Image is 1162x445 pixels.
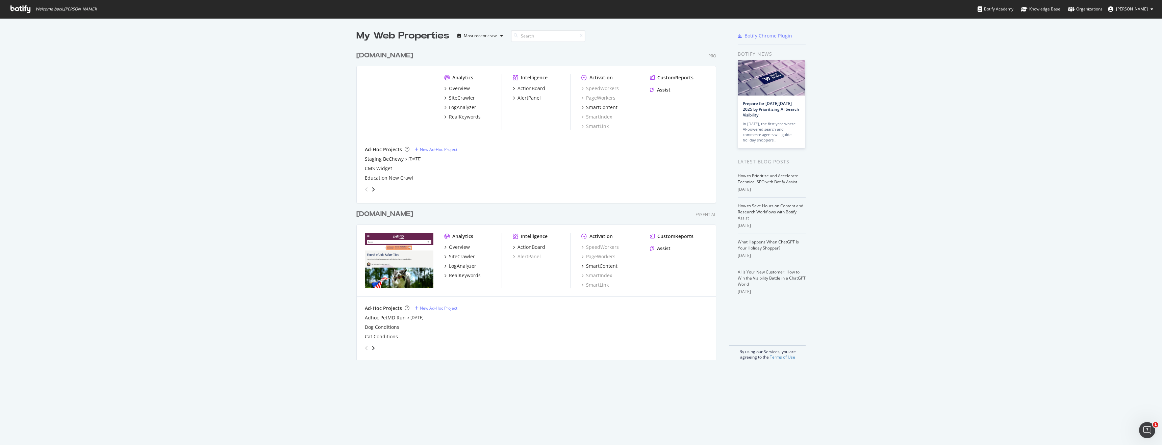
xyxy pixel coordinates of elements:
[362,343,371,354] div: angle-left
[743,101,799,118] a: Prepare for [DATE][DATE] 2025 by Prioritizing AI Search Visibility
[581,244,619,251] div: SpeedWorkers
[581,113,612,120] a: SmartIndex
[444,253,475,260] a: SiteCrawler
[744,32,792,39] div: Botify Chrome Plugin
[365,156,404,162] a: Staging BeChewy
[581,123,609,130] a: SmartLink
[365,333,398,340] div: Cat Conditions
[696,212,716,217] div: Essential
[738,60,805,96] img: Prepare for Black Friday 2025 by Prioritizing AI Search Visibility
[738,253,806,259] div: [DATE]
[444,95,475,101] a: SiteCrawler
[449,104,476,111] div: LogAnalyzer
[415,147,457,152] a: New Ad-Hoc Project
[581,272,612,279] a: SmartIndex
[657,245,671,252] div: Assist
[452,74,473,81] div: Analytics
[738,269,806,287] a: AI Is Your New Customer: How to Win the Visibility Battle in a ChatGPT World
[365,74,433,129] img: www.chewy.com
[365,146,402,153] div: Ad-Hoc Projects
[455,30,506,41] button: Most recent crawl
[650,86,671,93] a: Assist
[513,95,541,101] a: AlertPanel
[517,95,541,101] div: AlertPanel
[420,305,457,311] div: New Ad-Hoc Project
[650,233,693,240] a: CustomReports
[581,282,609,288] a: SmartLink
[738,289,806,295] div: [DATE]
[738,158,806,165] div: Latest Blog Posts
[410,315,424,320] a: [DATE]
[738,239,799,251] a: What Happens When ChatGPT Is Your Holiday Shopper?
[729,345,806,360] div: By using our Services, you are agreeing to the
[1139,422,1155,438] iframe: Intercom live chat
[1153,422,1158,427] span: 1
[415,305,457,311] a: New Ad-Hoc Project
[770,354,795,360] a: Terms of Use
[517,244,545,251] div: ActionBoard
[586,104,617,111] div: SmartContent
[738,50,806,58] div: Botify news
[738,203,803,221] a: How to Save Hours on Content and Research Workflows with Botify Assist
[371,345,376,351] div: angle-right
[657,86,671,93] div: Assist
[581,263,617,269] a: SmartContent
[513,253,541,260] a: AlertPanel
[978,6,1013,12] div: Botify Academy
[371,186,376,193] div: angle-right
[657,233,693,240] div: CustomReports
[35,6,97,12] span: Welcome back, [PERSON_NAME] !
[449,244,470,251] div: Overview
[513,85,545,92] a: ActionBoard
[738,173,798,185] a: How to Prioritize and Accelerate Technical SEO with Botify Assist
[452,233,473,240] div: Analytics
[581,104,617,111] a: SmartContent
[581,95,615,101] div: PageWorkers
[444,263,476,269] a: LogAnalyzer
[449,272,481,279] div: RealKeywords
[1103,4,1159,15] button: [PERSON_NAME]
[365,175,413,181] a: Education New Crawl
[365,305,402,312] div: Ad-Hoc Projects
[356,51,416,60] a: [DOMAIN_NAME]
[365,314,406,321] a: Adhoc PetMD Run
[708,53,716,59] div: Pro
[444,85,470,92] a: Overview
[356,51,413,60] div: [DOMAIN_NAME]
[586,263,617,269] div: SmartContent
[581,253,615,260] a: PageWorkers
[356,29,449,43] div: My Web Properties
[738,32,792,39] a: Botify Chrome Plugin
[444,272,481,279] a: RealKeywords
[1116,6,1148,12] span: Steve Valenza
[464,34,498,38] div: Most recent crawl
[650,245,671,252] a: Assist
[738,186,806,192] div: [DATE]
[365,233,433,288] img: www.petmd.com
[511,30,585,42] input: Search
[449,85,470,92] div: Overview
[1021,6,1060,12] div: Knowledge Base
[581,85,619,92] a: SpeedWorkers
[444,244,470,251] a: Overview
[365,165,392,172] a: CMS Widget
[738,222,806,229] div: [DATE]
[589,74,613,81] div: Activation
[365,324,399,331] a: Dog Conditions
[362,184,371,195] div: angle-left
[408,156,422,162] a: [DATE]
[356,43,722,360] div: grid
[521,74,548,81] div: Intelligence
[449,263,476,269] div: LogAnalyzer
[517,85,545,92] div: ActionBoard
